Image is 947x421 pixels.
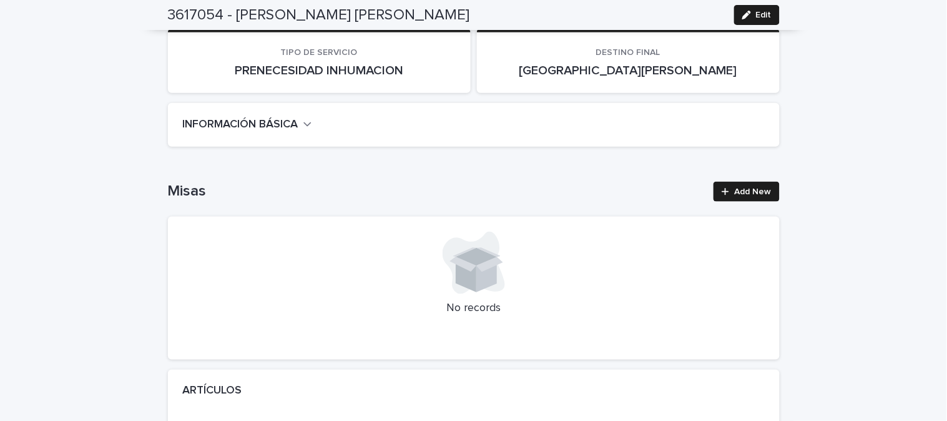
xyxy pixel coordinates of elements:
[183,63,456,78] p: PRENECESIDAD INHUMACION
[281,48,358,57] span: TIPO DE SERVICIO
[596,48,660,57] span: DESTINO FINAL
[756,11,772,19] span: Edit
[735,187,772,196] span: Add New
[492,63,765,78] p: [GEOGRAPHIC_DATA][PERSON_NAME]
[183,118,312,132] button: INFORMACIÓN BÁSICA
[183,302,765,315] p: No records
[734,5,780,25] button: Edit
[168,6,470,24] h2: 3617054 - [PERSON_NAME] [PERSON_NAME]
[183,385,242,399] h2: ARTÍCULOS
[714,182,779,202] a: Add New
[168,182,707,201] h1: Misas
[183,118,298,132] h2: INFORMACIÓN BÁSICA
